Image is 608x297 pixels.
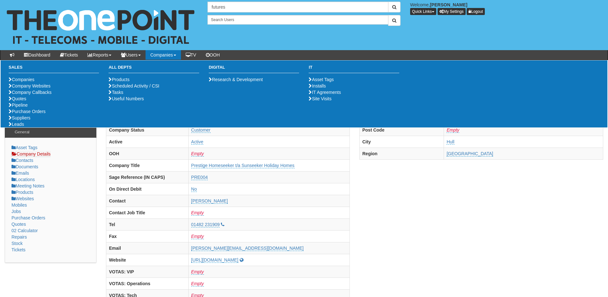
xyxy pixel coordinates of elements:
a: Purchase Orders [9,109,46,114]
a: My Settings [438,8,466,15]
a: Empty [191,281,204,286]
th: On Direct Debit [106,183,188,195]
a: [PERSON_NAME] [191,198,228,204]
h3: Sales [9,65,99,73]
a: Locations [11,177,35,182]
a: Leads [9,122,24,127]
h3: All Depts [109,65,199,73]
a: Websites [11,196,34,201]
a: Logout [467,8,485,15]
th: Contact [106,195,188,207]
input: Search Users [207,15,388,25]
th: City [360,136,444,148]
a: Quotes [11,222,26,227]
a: Empty [447,127,459,133]
h3: General [11,127,33,138]
a: PRE004 [191,175,208,180]
a: OOH [201,50,225,60]
a: Companies [9,77,34,82]
a: Scheduled Activity / CSI [109,83,159,88]
a: Reports [83,50,116,60]
a: Empty [191,151,204,156]
a: Company Websites [9,83,50,88]
a: Mobiles [11,202,27,208]
a: 02 Calculator [11,228,38,233]
a: Hull [447,139,454,145]
a: Customer [191,127,211,133]
a: [URL][DOMAIN_NAME] [191,257,238,263]
a: Tickets [55,50,83,60]
a: Emails [11,171,29,176]
a: Empty [191,234,204,239]
a: Dashboard [19,50,55,60]
button: Quick Links [410,8,436,15]
th: Sage Reference (IN CAPS) [106,171,188,183]
th: Email [106,242,188,254]
a: Company Callbacks [9,90,52,95]
a: [PERSON_NAME][EMAIL_ADDRESS][DOMAIN_NAME] [191,246,304,251]
h3: Digital [209,65,299,73]
a: Asset Tags [309,77,334,82]
th: Contact Job Title [106,207,188,218]
a: Prestige Homeseeker t/a Sunseeker Holiday Homes [191,163,295,168]
a: Site Visits [309,96,331,101]
a: Purchase Orders [11,215,45,220]
th: Region [360,148,444,159]
a: Users [116,50,146,60]
a: Research & Development [209,77,263,82]
a: TV [181,50,201,60]
a: Documents [11,164,38,169]
a: Suppliers [9,115,30,120]
input: Search Companies [207,2,388,12]
a: No [191,187,197,192]
a: Active [191,139,203,145]
a: Jobs [11,209,21,214]
a: Company Details [11,151,51,157]
a: Quotes [9,96,26,101]
a: IT Agreements [309,90,341,95]
th: Website [106,254,188,266]
th: Active [106,136,188,148]
a: Tasks [109,90,123,95]
th: Fax [106,230,188,242]
a: Products [11,190,33,195]
th: VOTAS: VIP [106,266,188,278]
a: Installs [309,83,326,88]
a: Contacts [11,158,33,163]
th: Company Title [106,159,188,171]
a: Repairs [11,234,27,240]
a: Companies [146,50,181,60]
a: Empty [191,269,204,275]
a: [GEOGRAPHIC_DATA] [447,151,493,156]
a: Stock [11,241,23,246]
th: VOTAS: Operations [106,278,188,289]
a: Useful Numbers [109,96,144,101]
div: Welcome, [405,2,608,15]
b: [PERSON_NAME] [430,2,467,7]
a: Meeting Notes [11,183,44,188]
th: OOH [106,148,188,159]
a: Empty [191,210,204,216]
a: Tickets [11,247,26,252]
a: Asset Tags [11,145,37,150]
th: Company Status [106,124,188,136]
th: Tel [106,218,188,230]
th: Post Code [360,124,444,136]
a: Products [109,77,129,82]
a: Pipeline [9,103,28,108]
a: 01482 231909 [191,222,220,227]
h3: IT [309,65,399,73]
